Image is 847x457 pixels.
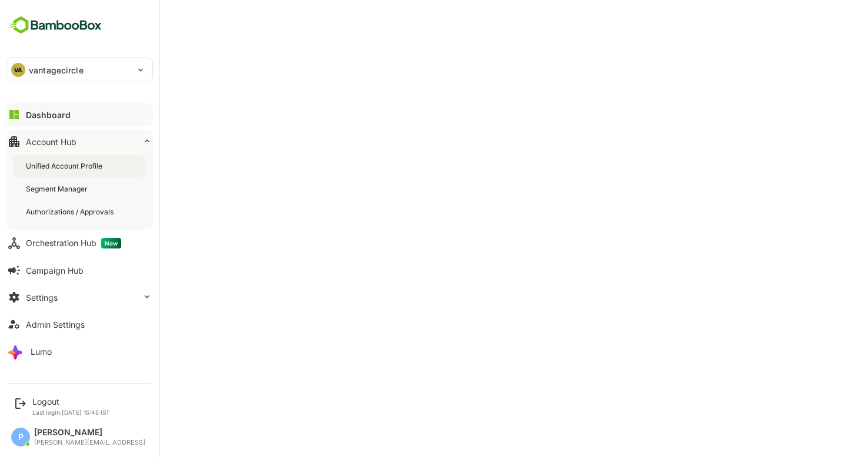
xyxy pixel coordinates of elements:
div: Orchestration Hub [26,238,121,248]
div: Settings [26,293,58,303]
div: Authorizations / Approvals [26,207,116,217]
button: Dashboard [6,103,153,126]
img: BambooboxFullLogoMark.5f36c76dfaba33ec1ec1367b70bb1252.svg [6,14,105,36]
button: Orchestration HubNew [6,231,153,255]
div: Segment Manager [26,184,90,194]
div: [PERSON_NAME] [34,428,145,438]
button: Settings [6,285,153,309]
div: Logout [32,396,110,406]
div: VA [11,63,25,77]
div: VAvantagecircle [6,58,152,82]
div: Unified Account Profile [26,161,105,171]
div: Campaign Hub [26,266,84,275]
p: Last login: [DATE] 15:45 IST [32,409,110,416]
button: Admin Settings [6,312,153,336]
div: Admin Settings [26,320,85,330]
button: Lumo [6,340,153,363]
span: New [101,238,121,248]
div: Account Hub [26,137,76,147]
button: Campaign Hub [6,258,153,282]
p: vantagecircle [29,64,84,76]
div: P [11,428,30,446]
button: Account Hub [6,130,153,153]
div: Lumo [31,347,52,357]
div: Dashboard [26,110,71,120]
div: [PERSON_NAME][EMAIL_ADDRESS] [34,439,145,446]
